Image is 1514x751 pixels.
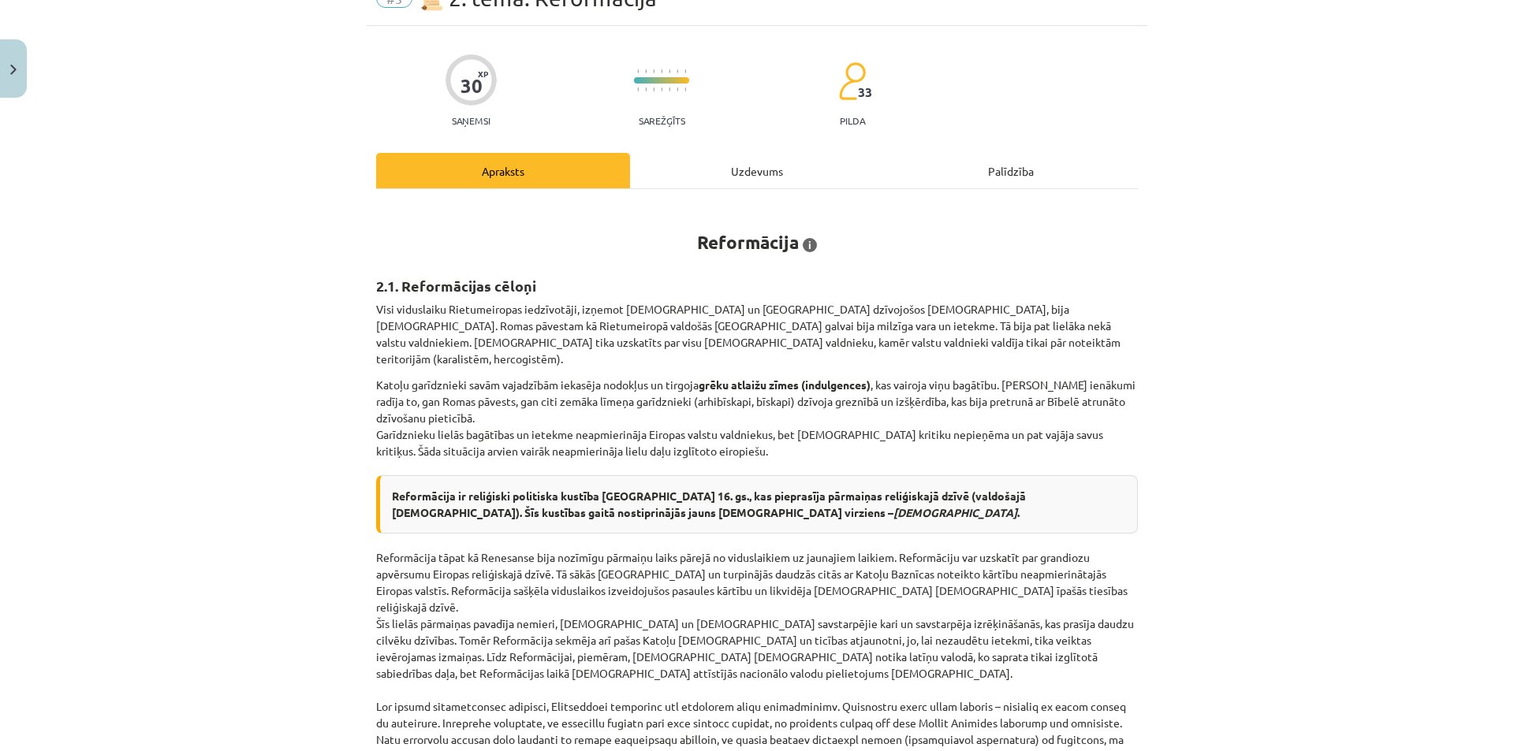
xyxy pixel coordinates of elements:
div: 30 [461,75,483,97]
span: i [803,238,817,252]
strong: Reformācija [697,231,799,254]
img: icon-short-line-57e1e144782c952c97e751825c79c345078a6d821885a25fce030b3d8c18986b.svg [661,87,662,91]
img: icon-short-line-57e1e144782c952c97e751825c79c345078a6d821885a25fce030b3d8c18986b.svg [684,87,686,91]
img: icon-short-line-57e1e144782c952c97e751825c79c345078a6d821885a25fce030b3d8c18986b.svg [684,69,686,73]
img: icon-short-line-57e1e144782c952c97e751825c79c345078a6d821885a25fce030b3d8c18986b.svg [677,87,678,91]
img: icon-short-line-57e1e144782c952c97e751825c79c345078a6d821885a25fce030b3d8c18986b.svg [637,69,639,73]
em: [DEMOGRAPHIC_DATA] [893,505,1017,519]
p: Katoļu garīdznieki savām vajadzībām iekasēja nodokļus un tirgoja , kas vairoja viņu bagātību. [PE... [376,377,1138,459]
p: Visi viduslaiku Rietumeiropas iedzīvotāji, izņemot [DEMOGRAPHIC_DATA] un [GEOGRAPHIC_DATA] dzīvoj... [376,301,1138,367]
img: icon-close-lesson-0947bae3869378f0d4975bcd49f059093ad1ed9edebbc8119c70593378902aed.svg [10,65,17,75]
img: icon-short-line-57e1e144782c952c97e751825c79c345078a6d821885a25fce030b3d8c18986b.svg [645,69,647,73]
b: 2.1. Reformācijas cēloņi [376,277,536,295]
img: icon-short-line-57e1e144782c952c97e751825c79c345078a6d821885a25fce030b3d8c18986b.svg [677,69,678,73]
span: XP [478,69,488,78]
img: icon-short-line-57e1e144782c952c97e751825c79c345078a6d821885a25fce030b3d8c18986b.svg [661,69,662,73]
p: Sarežģīts [639,115,685,126]
span: 33 [858,85,872,99]
img: icon-short-line-57e1e144782c952c97e751825c79c345078a6d821885a25fce030b3d8c18986b.svg [653,87,654,91]
img: students-c634bb4e5e11cddfef0936a35e636f08e4e9abd3cc4e673bd6f9a4125e45ecb1.svg [838,61,866,101]
img: icon-short-line-57e1e144782c952c97e751825c79c345078a6d821885a25fce030b3d8c18986b.svg [669,69,670,73]
strong: Reformācija ir reliģiski politiska kustība [GEOGRAPHIC_DATA] 16. gs., kas pieprasīja pārmaiņas re... [392,489,1026,519]
p: Saņemsi [446,115,497,126]
div: Palīdzība [884,153,1138,188]
div: Uzdevums [630,153,884,188]
img: icon-short-line-57e1e144782c952c97e751825c79c345078a6d821885a25fce030b3d8c18986b.svg [669,87,670,91]
img: icon-short-line-57e1e144782c952c97e751825c79c345078a6d821885a25fce030b3d8c18986b.svg [637,87,639,91]
div: Apraksts [376,153,630,188]
p: pilda [840,115,865,126]
img: icon-short-line-57e1e144782c952c97e751825c79c345078a6d821885a25fce030b3d8c18986b.svg [653,69,654,73]
img: icon-short-line-57e1e144782c952c97e751825c79c345078a6d821885a25fce030b3d8c18986b.svg [645,87,647,91]
strong: grēku atlaižu zīmes (indulgences) [699,377,871,392]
